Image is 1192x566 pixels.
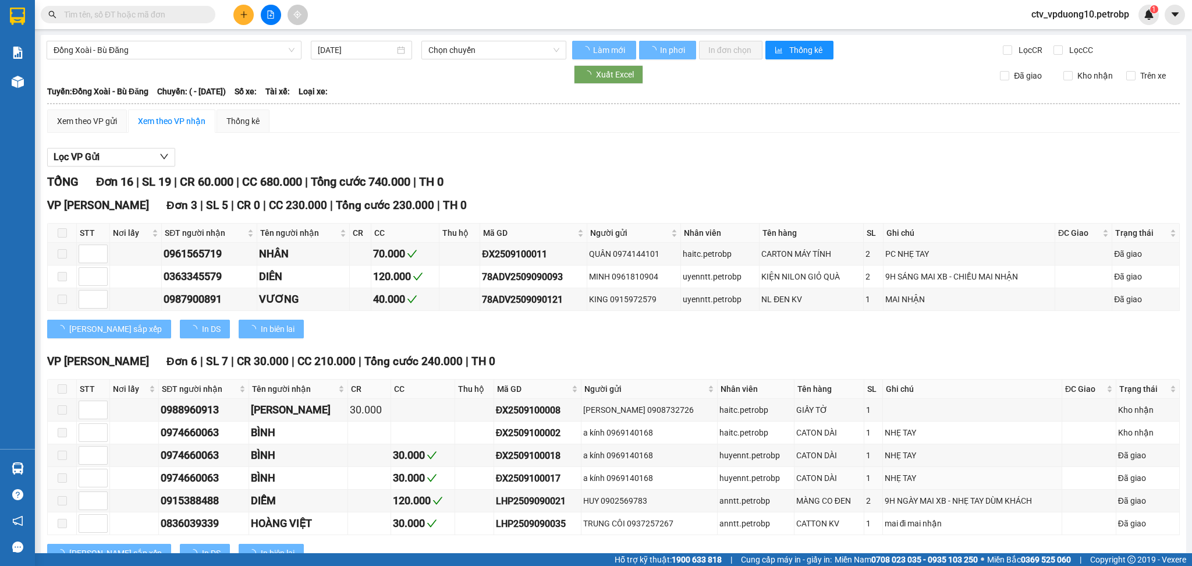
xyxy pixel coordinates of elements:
[57,115,117,128] div: Xem theo VP gửi
[249,399,349,422] td: NGUYỄN THÁI BÌNH
[249,467,349,490] td: BÌNH
[796,449,862,462] div: CATON DÀI
[69,547,162,560] span: [PERSON_NAME] sắp xếp
[237,199,260,212] span: CR 0
[765,41,833,59] button: bar-chartThống kê
[142,175,171,189] span: SL 19
[407,249,417,259] span: check
[10,8,25,25] img: logo-vxr
[269,199,327,212] span: CC 230.000
[480,288,587,311] td: 78ADV2509090121
[189,549,202,557] span: loading
[885,426,1060,439] div: NHẸ TAY
[494,490,582,512] td: LHP2509090021
[1118,449,1177,462] div: Đã giao
[159,399,249,422] td: 0988960913
[249,444,349,467] td: BÌNH
[200,199,203,212] span: |
[249,512,349,535] td: HOÀNG VIỆT
[56,325,69,333] span: loading
[371,224,439,243] th: CC
[359,355,361,368] span: |
[866,517,881,530] div: 1
[572,41,636,59] button: Làm mới
[251,402,346,418] div: [PERSON_NAME]
[1118,494,1177,507] div: Đã giao
[660,44,687,56] span: In phơi
[796,494,862,507] div: MÀNG CO ĐEN
[249,490,349,512] td: DIỄM
[251,470,346,486] div: BÌNH
[161,424,246,441] div: 0974660063
[166,355,197,368] span: Đơn 6
[864,224,884,243] th: SL
[1114,247,1177,260] div: Đã giao
[393,493,453,509] div: 120.000
[293,10,301,19] span: aim
[761,270,861,283] div: KIỆN NILON GIỎ QUÀ
[866,404,881,416] div: 1
[391,380,455,399] th: CC
[466,355,469,368] span: |
[480,243,587,266] td: ĐX2509100011
[54,150,100,164] span: Lọc VP Gửi
[719,517,792,530] div: anntt.petrobp
[494,444,582,467] td: ĐX2509100018
[47,87,148,96] b: Tuyến: Đồng Xoài - Bù Đăng
[496,403,580,418] div: ĐX2509100008
[202,323,221,335] span: In DS
[864,380,883,399] th: SL
[496,517,580,531] div: LHP2509090035
[866,494,881,507] div: 2
[1118,426,1177,439] div: Kho nhận
[437,199,440,212] span: |
[318,44,394,56] input: 12/09/2025
[1058,227,1100,239] span: ĐC Giao
[981,557,984,562] span: ⚪️
[593,44,627,56] span: Làm mới
[1144,9,1154,20] img: icon-new-feature
[427,450,437,461] span: check
[292,355,295,368] span: |
[162,383,236,395] span: SĐT người nhận
[413,175,416,189] span: |
[233,5,254,25] button: plus
[231,355,234,368] span: |
[596,68,634,81] span: Xuất Excel
[373,268,437,285] div: 120.000
[200,355,203,368] span: |
[189,325,202,333] span: loading
[885,517,1060,530] div: mai đi mai nhận
[494,512,582,535] td: LHP2509090035
[796,426,862,439] div: CATON DÀI
[407,294,417,305] span: check
[235,85,257,98] span: Số xe:
[239,320,304,338] button: In biên lai
[164,291,255,307] div: 0987900891
[885,293,1053,306] div: MAI NHẬN
[883,380,1062,399] th: Ghi chú
[1165,5,1185,25] button: caret-down
[166,199,197,212] span: Đơn 3
[180,175,233,189] span: CR 60.000
[775,46,785,55] span: bar-chart
[113,227,150,239] span: Nơi lấy
[226,115,260,128] div: Thống kê
[336,199,434,212] span: Tổng cước 230.000
[240,10,248,19] span: plus
[259,291,348,307] div: VƯƠNG
[69,323,162,335] span: [PERSON_NAME] sắp xếp
[257,243,350,266] td: NHÂN
[305,175,308,189] span: |
[1080,553,1081,566] span: |
[251,424,346,441] div: BÌNH
[47,199,149,212] span: VP [PERSON_NAME]
[589,247,679,260] div: QUÂN 0974144101
[311,175,410,189] span: Tổng cước 740.000
[47,355,149,368] span: VP [PERSON_NAME]
[330,199,333,212] span: |
[432,496,443,506] span: check
[242,175,302,189] span: CC 680.000
[1009,69,1046,82] span: Đã giao
[789,44,824,56] span: Thống kê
